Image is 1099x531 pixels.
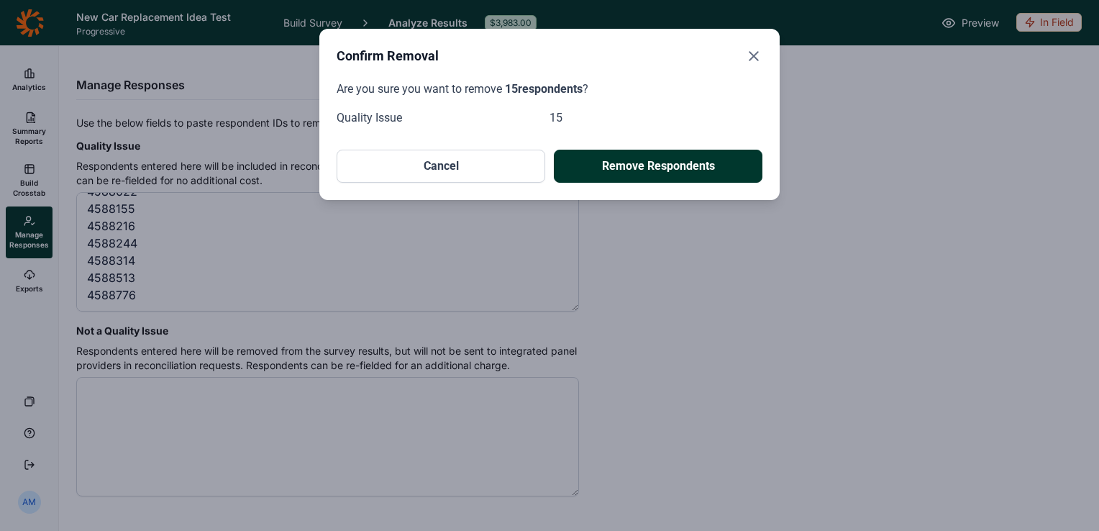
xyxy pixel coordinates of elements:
[337,46,439,66] h2: Confirm Removal
[549,109,762,127] div: 15
[745,46,762,66] button: Close
[505,82,583,96] span: 15 respondents
[337,109,549,127] div: Quality Issue
[337,81,762,98] p: Are you sure you want to remove ?
[337,150,545,183] button: Cancel
[554,150,762,183] button: Remove Respondents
